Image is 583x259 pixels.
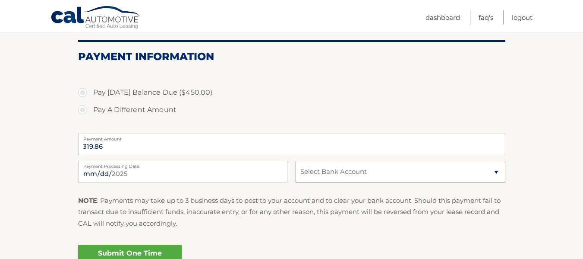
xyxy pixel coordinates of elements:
h2: Payment Information [78,50,505,63]
a: Cal Automotive [50,6,141,31]
label: Pay A Different Amount [78,101,505,118]
a: Logout [512,10,533,25]
strong: NOTE [78,196,97,205]
label: Payment Processing Date [78,161,287,168]
input: Payment Amount [78,134,505,155]
a: FAQ's [479,10,493,25]
label: Payment Amount [78,134,505,141]
input: Payment Date [78,161,287,182]
p: : Payments may take up to 3 business days to post to your account and to clear your bank account.... [78,195,505,229]
a: Dashboard [425,10,460,25]
label: Pay [DATE] Balance Due ($450.00) [78,84,505,101]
